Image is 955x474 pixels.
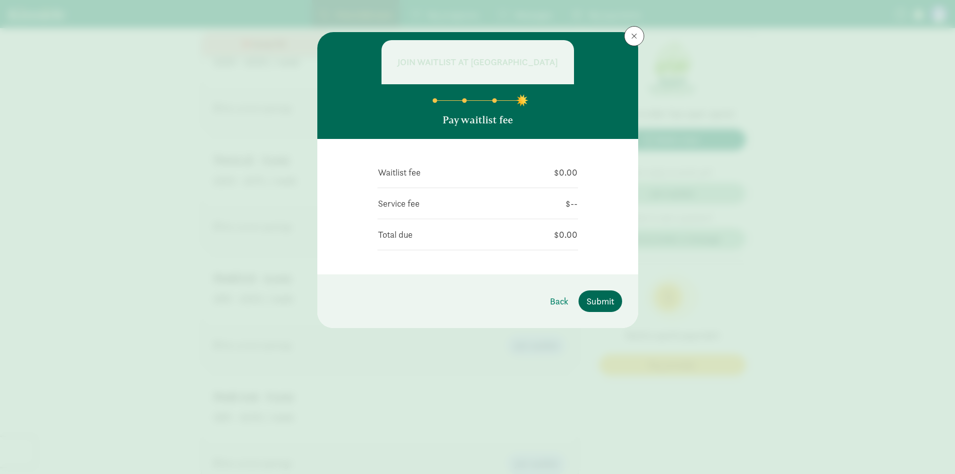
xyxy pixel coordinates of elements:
td: Service fee [377,196,531,211]
td: Total due [377,227,496,242]
td: Waitlist fee [377,165,506,180]
span: Submit [587,294,614,308]
button: Back [542,290,577,312]
td: $0.00 [496,227,578,242]
span: Back [550,294,568,308]
td: $0.00 [505,165,578,180]
button: Submit [579,290,622,312]
td: $-- [531,196,578,211]
h6: join waitlist at [GEOGRAPHIC_DATA] [381,40,574,84]
p: Pay waitlist fee [443,113,513,127]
